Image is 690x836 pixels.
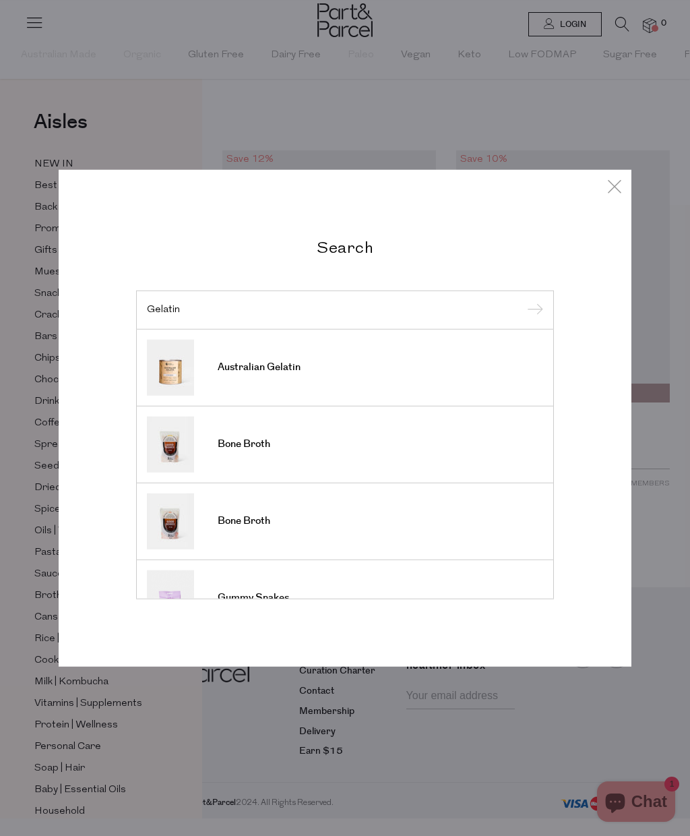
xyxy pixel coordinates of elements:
[218,514,270,528] span: Bone Broth
[147,493,194,549] img: Bone Broth
[147,339,194,395] img: Australian Gelatin
[136,237,554,257] h2: Search
[147,570,543,626] a: Gummy Snakes
[218,591,289,605] span: Gummy Snakes
[147,416,194,472] img: Bone Broth
[218,438,270,451] span: Bone Broth
[147,416,543,472] a: Bone Broth
[147,305,543,315] input: Search
[147,339,543,395] a: Australian Gelatin
[147,570,194,626] img: Gummy Snakes
[147,493,543,549] a: Bone Broth
[218,361,301,374] span: Australian Gelatin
